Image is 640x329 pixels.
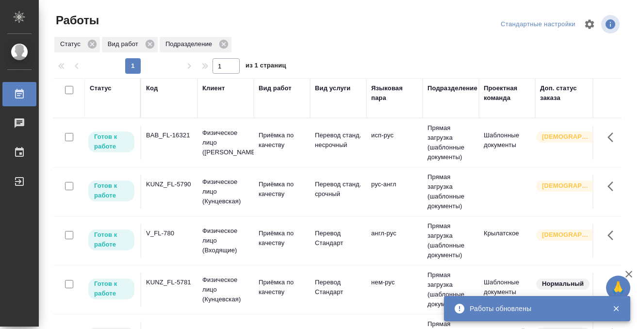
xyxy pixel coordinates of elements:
p: Физическое лицо ([PERSON_NAME]) [202,128,249,157]
button: Здесь прячутся важные кнопки [602,175,625,198]
p: [DEMOGRAPHIC_DATA] [542,132,591,142]
p: [DEMOGRAPHIC_DATA] [542,230,591,240]
p: [DEMOGRAPHIC_DATA] [542,181,591,191]
p: Перевод Стандарт [315,278,361,297]
p: Статус [60,39,84,49]
button: Здесь прячутся важные кнопки [602,273,625,296]
span: 🙏 [610,278,626,298]
div: Языковая пара [371,83,418,103]
div: Подразделение [160,37,231,52]
div: Статус [90,83,112,93]
p: Физическое лицо (Кунцевская) [202,275,249,304]
p: Готов к работе [94,230,129,249]
div: Подразделение [427,83,477,93]
p: Перевод Стандарт [315,229,361,248]
p: Приёмка по качеству [259,180,305,199]
p: Готов к работе [94,181,129,200]
button: 🙏 [606,276,630,300]
div: Статус [54,37,100,52]
td: Шаблонные документы [479,273,535,307]
td: Шаблонные документы [479,126,535,160]
p: Физическое лицо (Входящие) [202,226,249,255]
div: V_FL-780 [146,229,193,238]
div: KUNZ_FL-5781 [146,278,193,287]
p: Вид работ [108,39,142,49]
div: Доп. статус заказа [540,83,591,103]
div: Проектная команда [484,83,530,103]
button: Здесь прячутся важные кнопки [602,224,625,247]
div: Исполнитель может приступить к работе [87,229,135,251]
td: Прямая загрузка (шаблонные документы) [423,118,479,167]
div: Код [146,83,158,93]
td: Прямая загрузка (шаблонные документы) [423,216,479,265]
span: Посмотреть информацию [601,15,622,33]
p: Приёмка по качеству [259,278,305,297]
button: Закрыть [606,304,626,313]
span: из 1 страниц [246,60,286,74]
div: Вид работ [102,37,158,52]
td: англ-рус [366,224,423,258]
p: Приёмка по качеству [259,229,305,248]
p: Перевод станд. срочный [315,180,361,199]
td: Крылатское [479,224,535,258]
div: Исполнитель может приступить к работе [87,131,135,153]
p: Готов к работе [94,132,129,151]
div: KUNZ_FL-5790 [146,180,193,189]
div: split button [498,17,578,32]
td: рус-англ [366,175,423,209]
div: BAB_FL-16321 [146,131,193,140]
span: Работы [53,13,99,28]
td: Прямая загрузка (шаблонные документы) [423,167,479,216]
p: Приёмка по качеству [259,131,305,150]
div: Вид услуги [315,83,351,93]
div: Клиент [202,83,225,93]
span: Настроить таблицу [578,13,601,36]
p: Готов к работе [94,279,129,298]
p: Нормальный [542,279,584,289]
div: Работы обновлены [470,304,598,313]
td: Прямая загрузка (шаблонные документы) [423,265,479,314]
td: исп-рус [366,126,423,160]
div: Исполнитель может приступить к работе [87,180,135,202]
button: Здесь прячутся важные кнопки [602,126,625,149]
div: Исполнитель может приступить к работе [87,278,135,300]
td: нем-рус [366,273,423,307]
div: Вид работ [259,83,292,93]
p: Перевод станд. несрочный [315,131,361,150]
p: Физическое лицо (Кунцевская) [202,177,249,206]
p: Подразделение [165,39,215,49]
